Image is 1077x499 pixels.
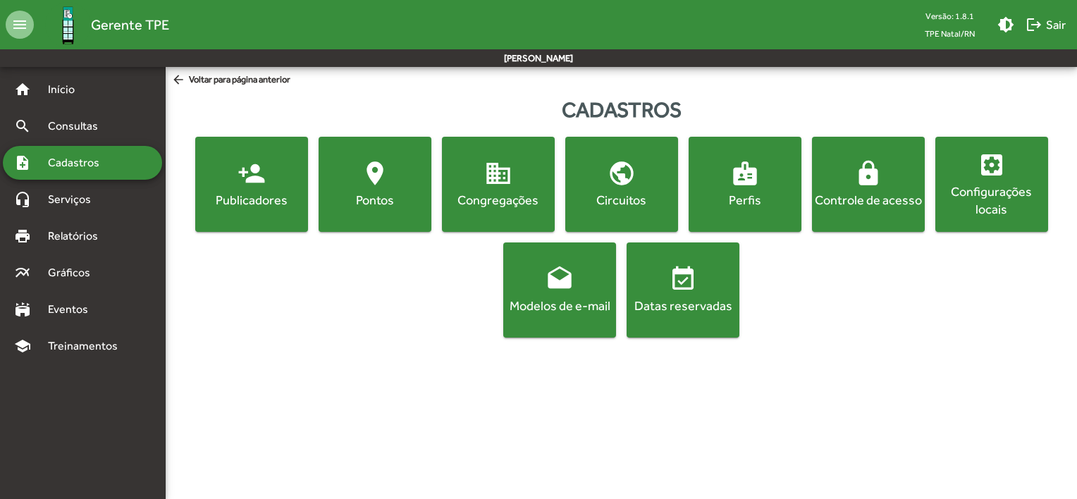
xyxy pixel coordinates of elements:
button: Sair [1020,12,1071,37]
button: Datas reservadas [627,242,739,338]
mat-icon: home [14,81,31,98]
span: Gráficos [39,264,109,281]
button: Pontos [319,137,431,232]
span: Consultas [39,118,116,135]
span: Voltar para página anterior [171,73,290,88]
mat-icon: arrow_back [171,73,189,88]
a: Gerente TPE [34,2,169,48]
button: Perfis [689,137,801,232]
div: Publicadores [198,191,305,209]
span: Gerente TPE [91,13,169,36]
mat-icon: stadium [14,301,31,318]
mat-icon: location_on [361,159,389,187]
div: Perfis [691,191,799,209]
div: Congregações [445,191,552,209]
mat-icon: note_add [14,154,31,171]
span: Serviços [39,191,110,208]
button: Configurações locais [935,137,1048,232]
button: Publicadores [195,137,308,232]
button: Congregações [442,137,555,232]
mat-icon: settings_applications [978,151,1006,179]
mat-icon: multiline_chart [14,264,31,281]
span: Início [39,81,95,98]
mat-icon: logout [1026,16,1042,33]
div: Modelos de e-mail [506,297,613,314]
mat-icon: print [14,228,31,245]
button: Controle de acesso [812,137,925,232]
span: Treinamentos [39,338,135,355]
mat-icon: lock [854,159,882,187]
div: Cadastros [166,94,1077,125]
button: Circuitos [565,137,678,232]
mat-icon: domain [484,159,512,187]
span: Relatórios [39,228,116,245]
mat-icon: person_add [238,159,266,187]
span: Sair [1026,12,1066,37]
mat-icon: brightness_medium [997,16,1014,33]
mat-icon: drafts [546,265,574,293]
div: Configurações locais [938,183,1045,218]
mat-icon: search [14,118,31,135]
mat-icon: school [14,338,31,355]
span: TPE Natal/RN [913,25,986,42]
div: Datas reservadas [629,297,737,314]
mat-icon: menu [6,11,34,39]
mat-icon: event_available [669,265,697,293]
button: Modelos de e-mail [503,242,616,338]
img: Logo [45,2,91,48]
mat-icon: headset_mic [14,191,31,208]
div: Controle de acesso [815,191,922,209]
div: Circuitos [568,191,675,209]
mat-icon: badge [731,159,759,187]
span: Eventos [39,301,107,318]
span: Cadastros [39,154,118,171]
div: Pontos [321,191,429,209]
div: Versão: 1.8.1 [913,7,986,25]
mat-icon: public [608,159,636,187]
